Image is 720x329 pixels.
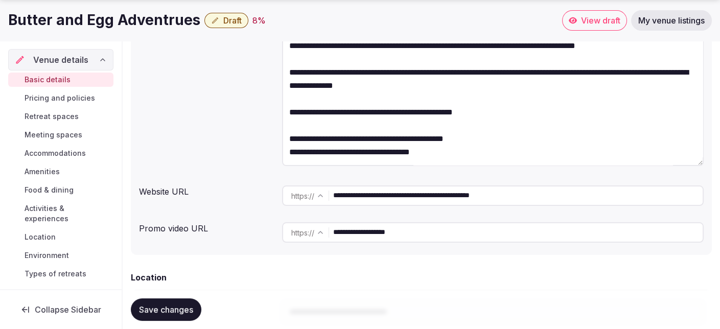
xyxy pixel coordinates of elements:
button: 8% [252,14,266,27]
a: View draft [562,10,627,31]
a: Environment [8,248,113,263]
div: Promo video URL [139,218,274,234]
a: My venue listings [631,10,712,31]
span: Brochures [25,287,61,297]
button: Collapse Sidebar [8,298,113,321]
span: Food & dining [25,185,74,195]
h1: Butter and Egg Adventrues [8,10,200,30]
span: Collapse Sidebar [35,304,101,315]
div: Website URL [139,181,274,198]
span: Meeting spaces [25,130,82,140]
a: Amenities [8,165,113,179]
span: Save changes [139,304,193,315]
a: Basic details [8,73,113,87]
a: Retreat spaces [8,109,113,124]
span: Pricing and policies [25,93,95,103]
span: My venue listings [638,15,705,26]
span: Retreat spaces [25,111,79,122]
span: View draft [581,15,620,26]
span: Environment [25,250,69,261]
h2: Location [131,271,167,284]
span: Amenities [25,167,60,177]
a: Accommodations [8,146,113,160]
button: Draft [204,13,248,28]
span: Venue details [33,54,88,66]
span: Draft [223,15,242,26]
a: Meeting spaces [8,128,113,142]
a: Brochures [8,285,113,299]
span: Basic details [25,75,71,85]
span: Activities & experiences [25,203,109,224]
a: Food & dining [8,183,113,197]
span: Accommodations [25,148,86,158]
span: Location [25,232,56,242]
div: 8 % [252,14,266,27]
a: Location [8,230,113,244]
a: Pricing and policies [8,91,113,105]
a: Types of retreats [8,267,113,281]
a: Activities & experiences [8,201,113,226]
span: Types of retreats [25,269,86,279]
button: Save changes [131,298,201,321]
